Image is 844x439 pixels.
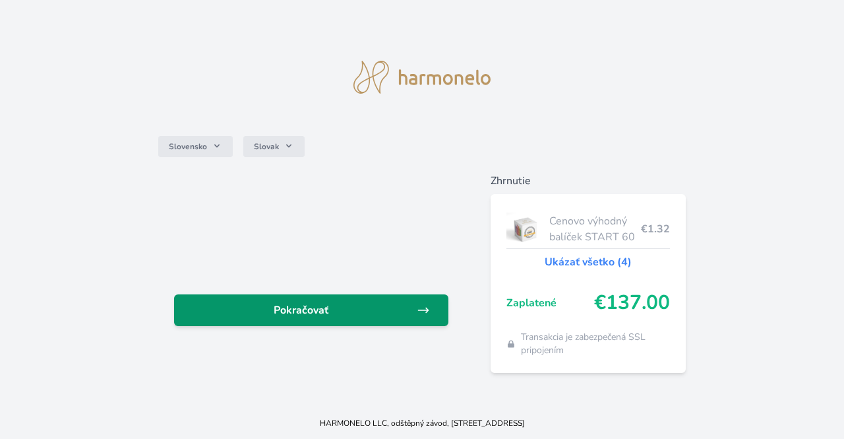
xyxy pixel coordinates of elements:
[506,213,544,246] img: start.jpg
[641,221,670,237] span: €1.32
[545,254,632,270] a: Ukázať všetko (4)
[243,136,305,157] button: Slovak
[521,331,670,357] span: Transakcia je zabezpečená SSL pripojením
[594,291,670,315] span: €137.00
[353,61,491,94] img: logo.svg
[169,141,207,152] span: Slovensko
[506,295,594,311] span: Zaplatené
[174,294,448,326] a: Pokračovať
[185,302,417,318] span: Pokračovať
[549,213,641,245] span: Cenovo výhodný balíček START 60
[158,136,233,157] button: Slovensko
[491,173,686,189] h6: Zhrnutie
[254,141,279,152] span: Slovak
